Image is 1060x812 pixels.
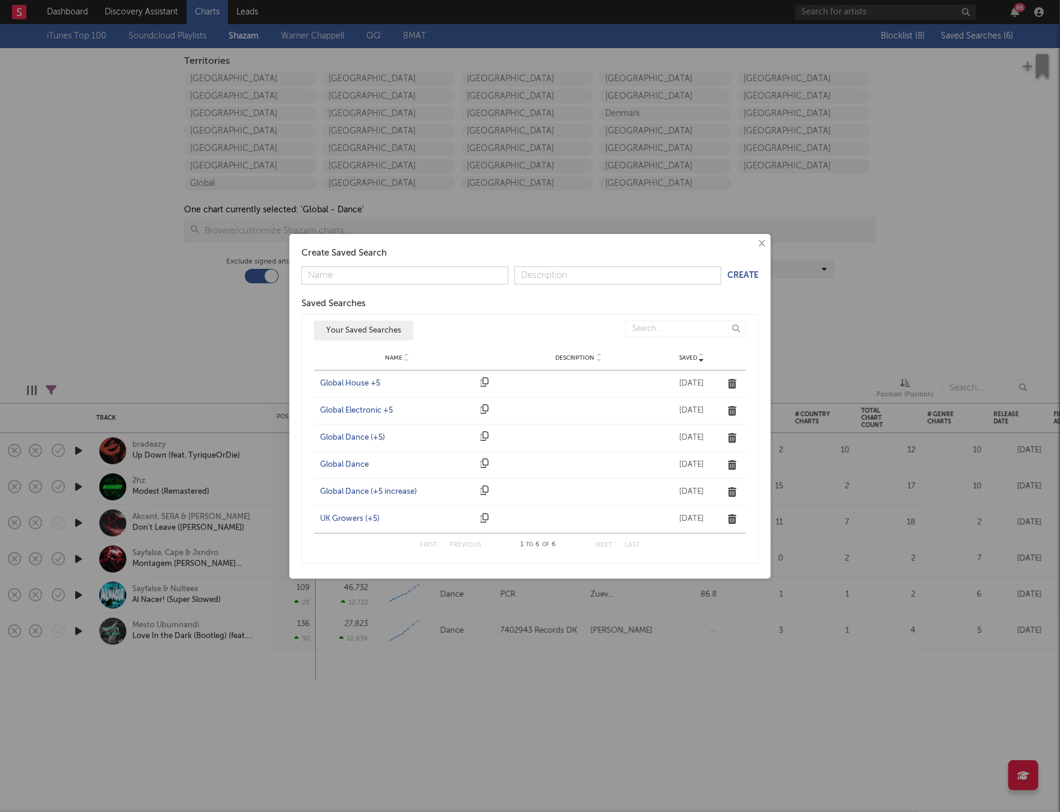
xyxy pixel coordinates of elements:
[543,542,550,547] span: of
[320,378,475,390] a: Global House +5
[526,542,534,547] span: to
[624,542,640,549] button: Last
[514,266,721,285] input: Description
[301,297,759,311] div: Saved Searches
[662,513,722,525] div: [DATE]
[320,513,475,525] a: UK Growers (+5)
[314,321,413,340] button: Your Saved Searches
[420,542,437,549] button: First
[301,266,508,285] input: Name
[385,354,402,361] span: Name
[679,354,697,361] span: Saved
[662,432,722,444] div: [DATE]
[320,432,475,444] a: Global Dance (+5)
[505,538,572,552] div: 1 6 6
[320,459,475,471] a: Global Dance
[754,237,768,250] button: ×
[662,405,722,417] div: [DATE]
[555,354,594,361] span: Description
[662,486,722,498] div: [DATE]
[320,486,475,498] a: Global Dance (+5 increase)
[320,405,475,417] a: Global Electronic +5
[727,271,759,280] button: Create
[662,459,722,471] div: [DATE]
[449,542,481,549] button: Previous
[662,378,722,390] div: [DATE]
[301,246,759,260] div: Create Saved Search
[626,321,746,337] input: Search...
[596,542,612,549] button: Next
